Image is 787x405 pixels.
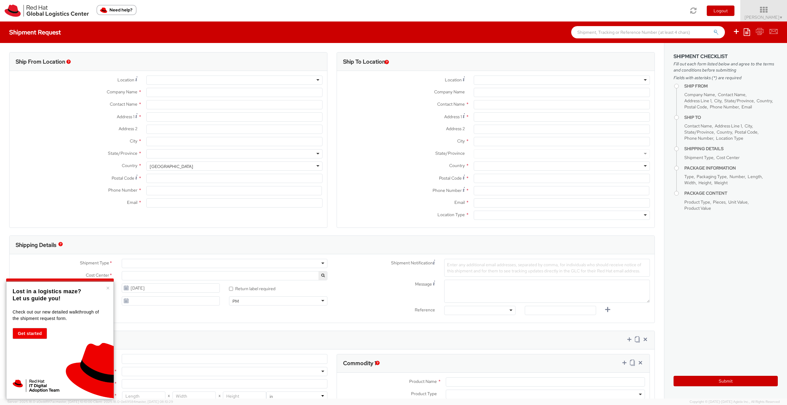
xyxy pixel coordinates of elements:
[136,399,173,404] span: master, [DATE] 08:10:29
[437,101,465,107] span: Contact Name
[106,285,110,291] button: Close
[391,260,433,266] span: Shipment Notification
[444,114,462,119] span: Address 1
[674,54,778,59] h3: Shipment Checklist
[165,391,172,401] span: X
[684,98,711,103] span: Address Line 1
[684,155,714,160] span: Shipment Type
[684,129,714,135] span: State/Province
[684,191,778,196] h4: Package Content
[684,115,778,120] h4: Ship To
[745,14,783,20] span: [PERSON_NAME]
[411,391,437,396] span: Product Type
[437,212,465,217] span: Location Type
[684,123,712,129] span: Contact Name
[447,262,641,274] span: Enter any additional email addresses, separated by comma, for individuals who should receive noti...
[13,328,47,339] button: Get started
[707,6,734,16] button: Logout
[130,138,137,144] span: City
[343,360,376,366] h3: Commodity 1
[13,295,61,302] strong: Let us guide you!
[684,92,715,97] span: Company Name
[449,163,465,168] span: Country
[80,260,109,267] span: Shipment Type
[716,135,743,141] span: Location Type
[232,298,239,304] div: PM
[684,199,710,205] span: Product Type
[684,166,778,170] h4: Package Information
[122,163,137,168] span: Country
[779,15,783,20] span: ▼
[108,150,137,156] span: State/Province
[742,104,752,110] span: Email
[415,307,435,313] span: Reference
[710,104,739,110] span: Phone Number
[674,61,778,73] span: Fill out each form listed below and agree to the terms and conditions before submitting
[13,288,81,294] strong: Lost in a logistics maze?
[757,98,772,103] span: Country
[690,399,780,404] span: Copyright © [DATE]-[DATE] Agistix Inc., All Rights Reserved
[445,77,462,83] span: Location
[119,126,137,131] span: Address 2
[728,199,748,205] span: Unit Value
[117,77,134,83] span: Location
[9,29,61,36] h4: Shipment Request
[13,309,106,322] p: Check out our new detailed walkthrough of the shipment request form.
[150,163,193,169] div: [GEOGRAPHIC_DATA]
[107,89,137,95] span: Company Name
[684,146,778,151] h4: Shipping Details
[409,379,437,384] span: Product Name
[748,174,762,179] span: Length
[86,272,109,279] span: Cost Center
[745,123,752,129] span: City
[697,174,727,179] span: Packaging Type
[571,26,725,38] input: Shipment, Tracking or Reference Number (at least 4 chars)
[714,180,728,185] span: Weight
[433,188,462,193] span: Phone Number
[724,98,754,103] span: State/Province
[684,84,778,88] h4: Ship From
[735,129,757,135] span: Postal Code
[457,138,465,144] span: City
[97,5,136,15] button: Need help?
[229,287,233,291] input: Return label required
[16,59,65,65] h3: Ship From Location
[223,391,266,401] input: Height
[684,205,711,211] span: Product Value
[93,399,173,404] span: Client: 2025.18.0-0e69584
[716,155,740,160] span: Cost Center
[715,123,742,129] span: Address Line 1
[434,89,465,95] span: Company Name
[684,104,707,110] span: Postal Code
[127,200,137,205] span: Email
[16,242,56,248] h3: Shipping Details
[684,135,713,141] span: Phone Number
[229,285,276,292] label: Return label required
[117,114,134,119] span: Address 1
[684,180,696,185] span: Width
[684,174,694,179] span: Type
[730,174,745,179] span: Number
[698,180,711,185] span: Height
[56,399,92,404] span: master, [DATE] 10:10:00
[454,200,465,205] span: Email
[216,391,223,401] span: X
[5,5,89,17] img: rh-logistics-00dfa346123c4ec078e1.svg
[718,92,745,97] span: Contact Name
[343,59,385,65] h3: Ship To Location
[110,101,137,107] span: Contact Name
[439,175,462,181] span: Postal Code
[108,187,137,193] span: Phone Number
[674,376,778,386] button: Submit
[714,98,722,103] span: City
[112,175,134,181] span: Postal Code
[717,129,732,135] span: Country
[7,399,92,404] span: Server: 2025.18.0-a0edd1917ac
[415,281,432,287] span: Message
[674,75,778,81] span: Fields with asterisks (*) are required
[435,150,465,156] span: State/Province
[122,391,165,401] input: Length
[172,391,216,401] input: Width
[713,199,726,205] span: Pieces
[446,126,465,131] span: Address 2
